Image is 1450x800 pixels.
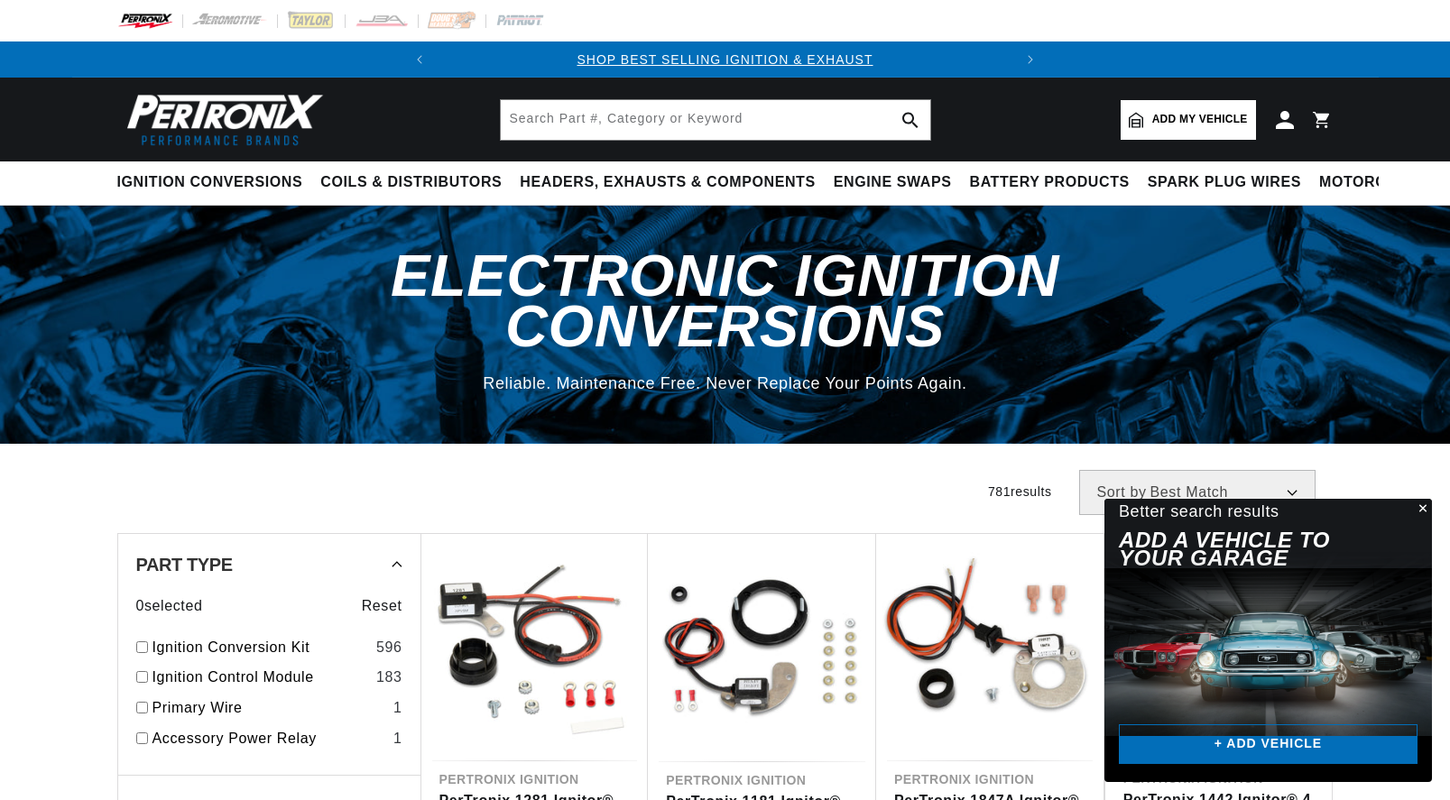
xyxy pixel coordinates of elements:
[1410,499,1432,520] button: Close
[1119,724,1418,765] a: + ADD VEHICLE
[117,88,325,151] img: Pertronix
[1139,161,1310,204] summary: Spark Plug Wires
[501,100,930,140] input: Search Part #, Category or Keyword
[1097,485,1147,500] span: Sort by
[391,243,1059,358] span: Electronic Ignition Conversions
[376,636,402,659] div: 596
[483,374,966,392] span: Reliable. Maintenance Free. Never Replace Your Points Again.
[825,161,961,204] summary: Engine Swaps
[891,100,930,140] button: search button
[117,161,312,204] summary: Ignition Conversions
[393,696,402,720] div: 1
[402,41,438,78] button: Translation missing: en.sections.announcements.previous_announcement
[136,556,233,574] span: Part Type
[152,727,386,750] a: Accessory Power Relay
[1152,111,1248,128] span: Add my vehicle
[152,666,369,689] a: Ignition Control Module
[152,696,386,720] a: Primary Wire
[376,666,402,689] div: 183
[117,173,303,192] span: Ignition Conversions
[970,173,1130,192] span: Battery Products
[520,173,815,192] span: Headers, Exhausts & Components
[1310,161,1436,204] summary: Motorcycle
[1012,41,1048,78] button: Translation missing: en.sections.announcements.next_announcement
[438,50,1011,69] div: Announcement
[72,41,1379,78] slideshow-component: Translation missing: en.sections.announcements.announcement_bar
[1079,470,1316,515] select: Sort by
[1121,100,1256,140] a: Add my vehicle
[988,484,1052,499] span: 781 results
[834,173,952,192] span: Engine Swaps
[1319,173,1427,192] span: Motorcycle
[577,52,873,67] a: SHOP BEST SELLING IGNITION & EXHAUST
[152,636,369,659] a: Ignition Conversion Kit
[311,161,511,204] summary: Coils & Distributors
[393,727,402,750] div: 1
[438,50,1011,69] div: 1 of 2
[511,161,824,204] summary: Headers, Exhausts & Components
[961,161,1139,204] summary: Battery Products
[320,173,502,192] span: Coils & Distributors
[1148,173,1301,192] span: Spark Plug Wires
[362,594,402,618] span: Reset
[136,594,203,618] span: 0 selected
